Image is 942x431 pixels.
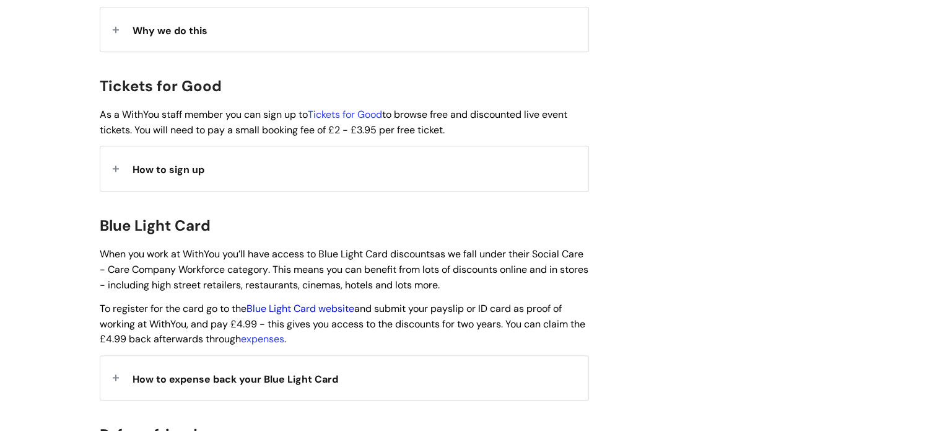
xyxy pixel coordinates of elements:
a: Blue Light Card website [246,302,354,315]
span: To register for the card go to the and submit your payslip or ID card as proof of working at With... [100,302,585,346]
span: As a WithYou staff member you can sign up to to browse free and discounted live event tickets. Yo... [100,108,567,136]
span: When you work at WithYou you’ll have access to Blue Light Card discounts . This means you can ben... [100,247,588,291]
span: How to sign up [133,163,204,176]
span: as we fall under their Social Care - Care Company Workforce category [100,247,583,276]
span: How to expense back your Blue Light Card [133,373,338,386]
span: Tickets for Good [100,76,222,96]
a: expenses [241,332,284,345]
span: Why we do this [133,24,207,37]
span: Blue Light Card [100,216,211,235]
a: Tickets for Good [308,108,382,121]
